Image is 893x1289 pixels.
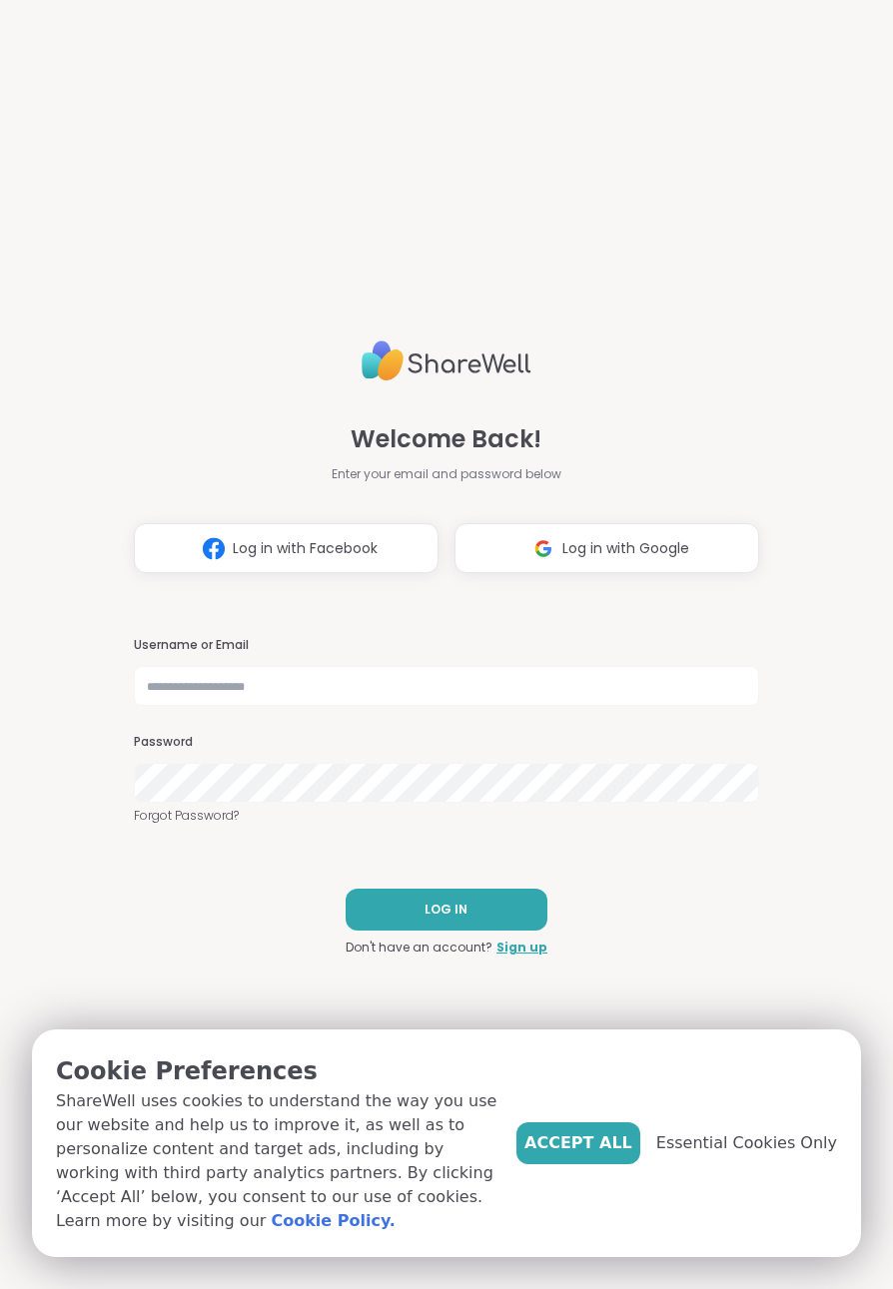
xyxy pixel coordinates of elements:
[351,421,541,457] span: Welcome Back!
[134,637,759,654] h3: Username or Email
[524,1131,632,1155] span: Accept All
[454,523,759,573] button: Log in with Google
[195,530,233,567] img: ShareWell Logomark
[524,530,562,567] img: ShareWell Logomark
[516,1122,640,1164] button: Accept All
[332,465,561,483] span: Enter your email and password below
[56,1089,500,1233] p: ShareWell uses cookies to understand the way you use our website and help us to improve it, as we...
[496,939,547,957] a: Sign up
[656,1131,837,1155] span: Essential Cookies Only
[346,939,492,957] span: Don't have an account?
[271,1209,395,1233] a: Cookie Policy.
[562,538,689,559] span: Log in with Google
[134,523,439,573] button: Log in with Facebook
[134,807,759,825] a: Forgot Password?
[425,901,467,919] span: LOG IN
[362,332,531,389] img: ShareWell Logo
[346,889,547,931] button: LOG IN
[233,538,378,559] span: Log in with Facebook
[56,1053,500,1089] p: Cookie Preferences
[134,734,759,751] h3: Password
